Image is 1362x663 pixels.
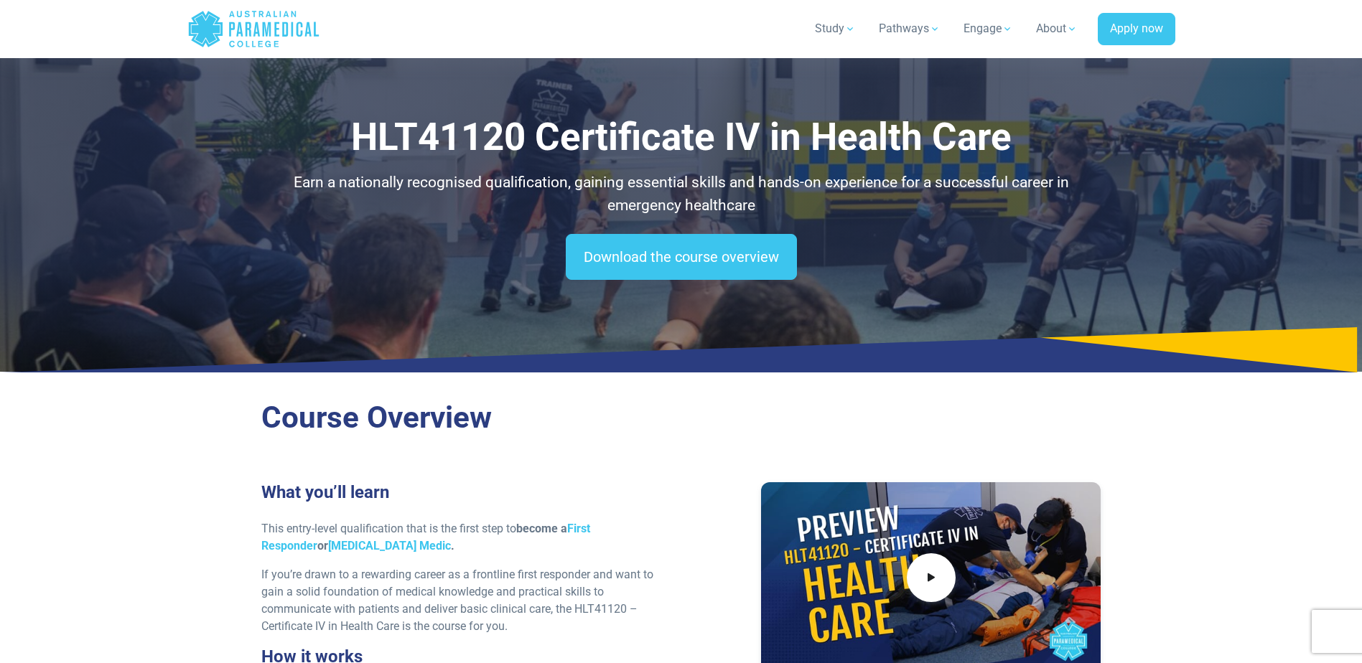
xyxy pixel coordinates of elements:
p: Earn a nationally recognised qualification, gaining essential skills and hands-on experience for ... [261,171,1101,217]
h3: What you’ll learn [261,482,673,503]
h2: Course Overview [261,400,1101,436]
a: Engage [955,9,1022,49]
a: Download the course overview [566,234,797,280]
a: Apply now [1098,13,1175,46]
h1: HLT41120 Certificate IV in Health Care [261,115,1101,160]
a: First Responder [261,522,590,552]
a: Australian Paramedical College [187,6,320,52]
a: Pathways [870,9,949,49]
strong: become a or . [261,522,590,552]
a: About [1027,9,1086,49]
a: [MEDICAL_DATA] Medic [328,539,451,552]
a: Study [806,9,864,49]
p: If you’re drawn to a rewarding career as a frontline first responder and want to gain a solid fou... [261,566,673,635]
p: This entry-level qualification that is the first step to [261,520,673,555]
